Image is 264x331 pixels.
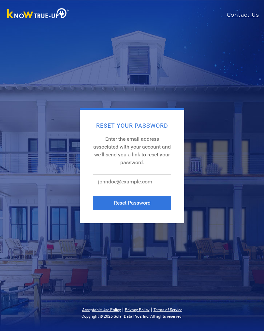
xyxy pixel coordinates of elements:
button: Reset Password [93,196,171,210]
h2: Reset Your Password [93,123,171,129]
span: | [151,306,152,312]
span: | [122,306,124,312]
a: Terms of Service [154,308,182,312]
a: Privacy Policy [125,308,150,312]
a: Acceptable Use Policy [82,308,121,312]
a: Contact Us [227,11,264,19]
span: Enter the email address associated with your account and we'll send you a link to reset your pass... [93,136,171,165]
img: Know True-Up [4,7,72,22]
input: johndoe@example.com [93,174,171,189]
